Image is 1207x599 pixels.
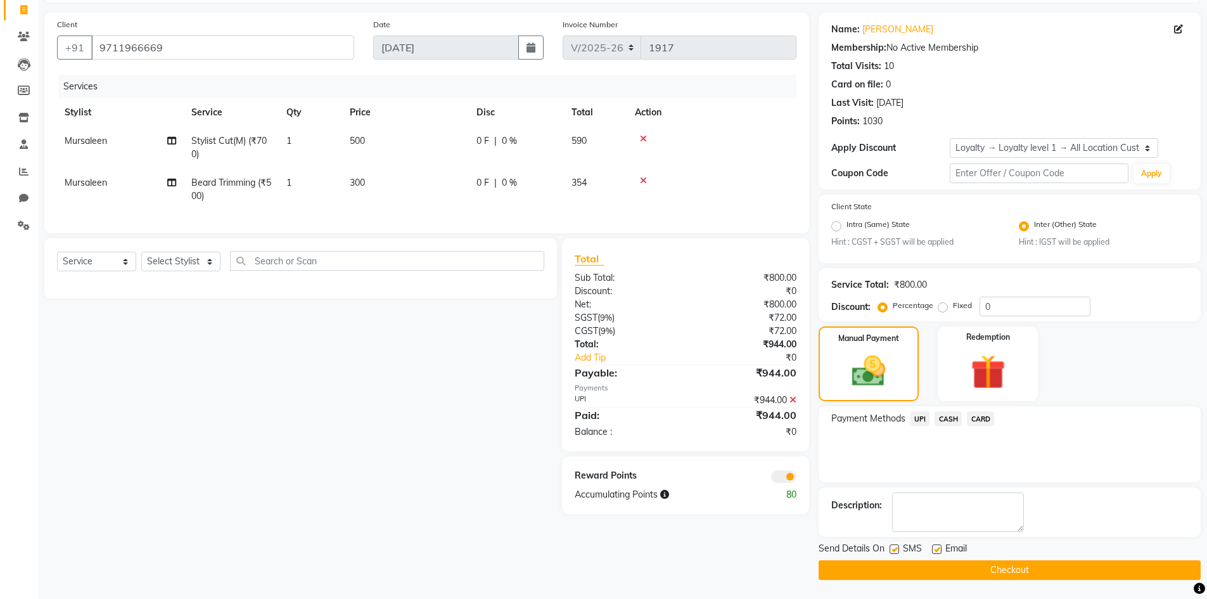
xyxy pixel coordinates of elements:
span: 300 [350,177,365,188]
label: Client [57,19,77,30]
th: Disc [469,98,564,127]
div: 1030 [862,115,883,128]
span: 9% [600,312,612,323]
button: Checkout [819,560,1201,580]
div: Name: [831,23,860,36]
span: Payment Methods [831,412,905,425]
div: No Active Membership [831,41,1188,55]
div: ₹0 [706,351,806,364]
div: Coupon Code [831,167,950,180]
div: Balance : [565,425,686,439]
div: [DATE] [876,96,904,110]
div: Last Visit: [831,96,874,110]
label: Percentage [893,300,933,311]
div: ₹800.00 [686,298,806,311]
span: Mursaleen [65,177,107,188]
div: ₹800.00 [686,271,806,285]
span: Beard Trimming (₹500) [191,177,271,202]
span: Stylist Cut(M) (₹700) [191,135,267,160]
span: 0 F [476,134,489,148]
span: Mursaleen [65,135,107,146]
a: [PERSON_NAME] [862,23,933,36]
th: Service [184,98,279,127]
div: ( ) [565,311,686,325]
input: Search or Scan [230,251,544,271]
th: Action [627,98,796,127]
span: Send Details On [819,542,884,558]
span: CGST [575,325,598,337]
div: ₹800.00 [894,278,927,292]
span: 0 F [476,176,489,190]
input: Search by Name/Mobile/Email/Code [91,35,354,60]
div: Sub Total: [565,271,686,285]
button: Apply [1134,164,1170,183]
span: Email [945,542,967,558]
div: ₹72.00 [686,325,806,338]
small: Hint : CGST + SGST will be applied [831,236,1000,248]
div: ₹944.00 [686,365,806,380]
div: Service Total: [831,278,889,292]
button: +91 [57,35,93,60]
div: Apply Discount [831,141,950,155]
th: Qty [279,98,342,127]
div: ₹944.00 [686,338,806,351]
small: Hint : IGST will be applied [1019,236,1188,248]
div: Membership: [831,41,886,55]
label: Redemption [966,332,1010,343]
div: Payments [575,383,796,394]
img: _gift.svg [960,351,1016,394]
input: Enter Offer / Coupon Code [950,164,1128,183]
div: UPI [565,394,686,407]
label: Intra (Same) State [846,219,910,234]
span: | [494,176,497,190]
label: Date [373,19,390,30]
div: ( ) [565,325,686,338]
div: 10 [884,60,894,73]
span: 9% [601,326,613,336]
span: CARD [967,411,994,426]
div: 80 [746,488,806,501]
span: SGST [575,312,597,323]
th: Total [564,98,627,127]
span: 1 [286,177,291,188]
div: ₹944.00 [686,408,806,423]
span: 0 % [502,176,517,190]
div: Paid: [565,408,686,423]
div: Points: [831,115,860,128]
label: Fixed [953,300,972,311]
div: Total Visits: [831,60,881,73]
a: Add Tip [565,351,705,364]
label: Client State [831,201,872,212]
label: Inter (Other) State [1034,219,1097,234]
div: Description: [831,499,882,512]
span: 0 % [502,134,517,148]
div: Discount: [565,285,686,298]
img: _cash.svg [841,352,896,390]
span: 590 [572,135,587,146]
div: ₹72.00 [686,311,806,325]
div: Payable: [565,365,686,380]
div: Net: [565,298,686,311]
label: Invoice Number [563,19,618,30]
span: 1 [286,135,291,146]
span: UPI [910,411,930,426]
th: Price [342,98,469,127]
div: Reward Points [565,469,686,483]
div: Accumulating Points [565,488,745,501]
span: SMS [903,542,922,558]
div: Services [58,75,806,98]
span: Total [575,252,604,266]
div: 0 [886,78,891,91]
div: ₹0 [686,285,806,298]
label: Manual Payment [838,333,899,344]
div: ₹944.00 [686,394,806,407]
span: 500 [350,135,365,146]
span: 354 [572,177,587,188]
span: | [494,134,497,148]
div: Discount: [831,300,871,314]
span: CASH [935,411,962,426]
div: Total: [565,338,686,351]
div: ₹0 [686,425,806,439]
th: Stylist [57,98,184,127]
div: Card on file: [831,78,883,91]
